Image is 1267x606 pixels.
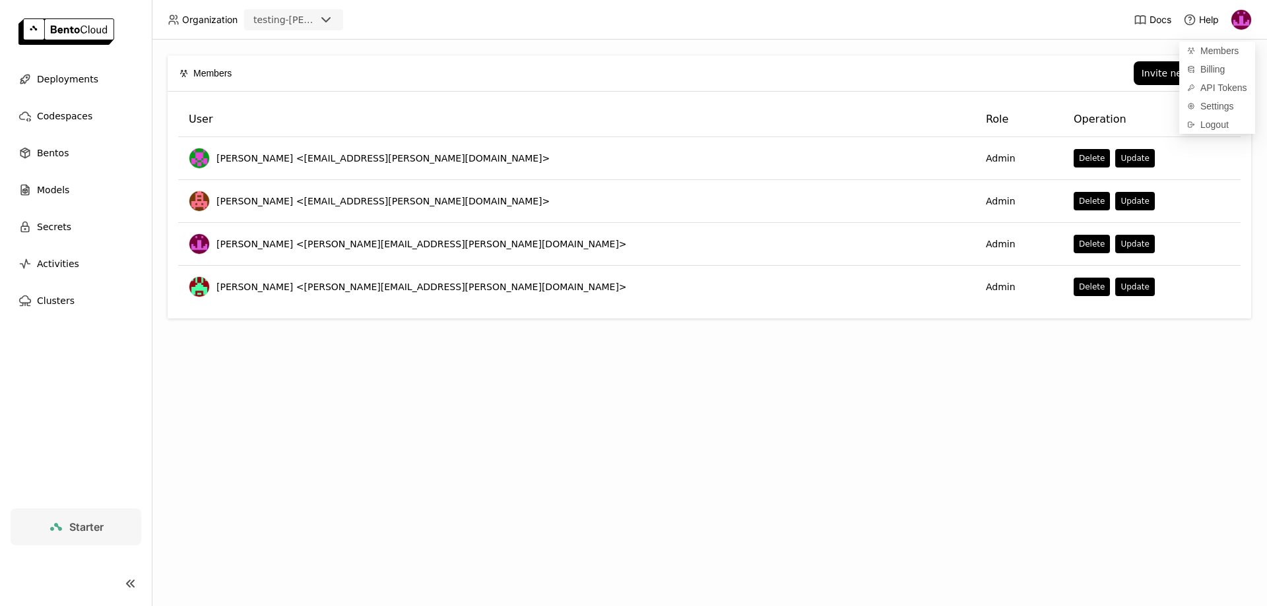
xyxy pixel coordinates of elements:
[189,148,209,168] img: Angel Rodriguez
[216,237,627,251] span: [PERSON_NAME] <[PERSON_NAME][EMAIL_ADDRESS][PERSON_NAME][DOMAIN_NAME]>
[37,108,92,124] span: Codespaces
[1074,235,1110,253] button: Delete
[1063,102,1241,137] th: Operation
[975,266,1063,308] td: Admin
[1200,63,1225,75] span: Billing
[18,18,114,45] img: logo
[178,102,975,137] th: User
[1134,61,1239,85] button: Invite new member
[11,177,141,203] a: Models
[69,520,104,533] span: Starter
[1231,10,1251,30] img: Justin Breen
[189,277,209,297] img: Bhavay Bhushan
[193,66,232,80] span: Members
[1074,278,1110,296] button: Delete
[1134,13,1171,26] a: Docs
[37,145,69,161] span: Bentos
[1115,278,1154,296] button: Update
[1179,42,1255,60] a: Members
[975,223,1063,266] td: Admin
[975,137,1063,180] td: Admin
[253,13,315,26] div: testing-[PERSON_NAME]
[1179,78,1255,97] a: API Tokens
[11,288,141,314] a: Clusters
[1115,235,1154,253] button: Update
[37,293,75,309] span: Clusters
[189,191,209,211] img: Muhammad Arslan
[1179,115,1255,134] div: Logout
[11,214,141,240] a: Secrets
[216,152,550,165] span: [PERSON_NAME] <[EMAIL_ADDRESS][PERSON_NAME][DOMAIN_NAME]>
[11,508,141,545] a: Starter
[11,66,141,92] a: Deployments
[1183,13,1219,26] div: Help
[1199,14,1219,26] span: Help
[37,219,71,235] span: Secrets
[37,71,98,87] span: Deployments
[11,140,141,166] a: Bentos
[317,14,318,27] input: Selected testing-fleek.
[37,256,79,272] span: Activities
[1179,97,1255,115] a: Settings
[1074,149,1110,167] button: Delete
[1200,45,1239,57] span: Members
[1115,192,1154,210] button: Update
[1200,119,1229,131] span: Logout
[189,234,209,254] img: Justin Breen
[1179,60,1255,78] a: Billing
[11,103,141,129] a: Codespaces
[1142,68,1231,78] div: Invite new member
[975,180,1063,223] td: Admin
[1115,149,1154,167] button: Update
[1200,100,1234,112] span: Settings
[975,102,1063,137] th: Role
[1074,192,1110,210] button: Delete
[1200,82,1247,94] span: API Tokens
[11,251,141,277] a: Activities
[216,195,550,208] span: [PERSON_NAME] <[EMAIL_ADDRESS][PERSON_NAME][DOMAIN_NAME]>
[1150,14,1171,26] span: Docs
[216,280,627,293] span: [PERSON_NAME] <[PERSON_NAME][EMAIL_ADDRESS][PERSON_NAME][DOMAIN_NAME]>
[37,182,69,198] span: Models
[182,14,238,26] span: Organization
